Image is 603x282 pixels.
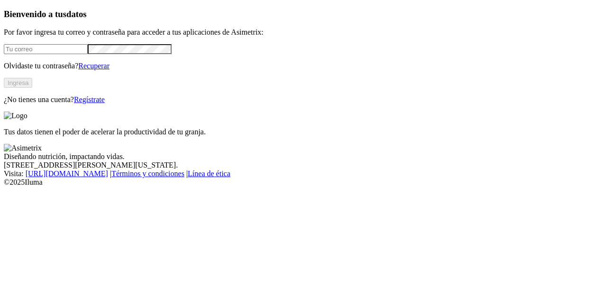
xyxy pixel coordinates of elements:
a: Recuperar [78,62,110,70]
a: Términos y condiciones [111,169,184,178]
p: Tus datos tienen el poder de acelerar la productividad de tu granja. [4,128,599,136]
img: Logo [4,112,27,120]
a: Línea de ética [188,169,230,178]
p: Olvidaste tu contraseña? [4,62,599,70]
input: Tu correo [4,44,88,54]
div: Diseñando nutrición, impactando vidas. [4,152,599,161]
div: [STREET_ADDRESS][PERSON_NAME][US_STATE]. [4,161,599,169]
button: Ingresa [4,78,32,88]
div: Visita : | | [4,169,599,178]
img: Asimetrix [4,144,42,152]
span: datos [66,9,87,19]
a: Regístrate [74,95,105,103]
a: [URL][DOMAIN_NAME] [26,169,108,178]
div: © 2025 Iluma [4,178,599,187]
h3: Bienvenido a tus [4,9,599,19]
p: ¿No tienes una cuenta? [4,95,599,104]
p: Por favor ingresa tu correo y contraseña para acceder a tus aplicaciones de Asimetrix: [4,28,599,37]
